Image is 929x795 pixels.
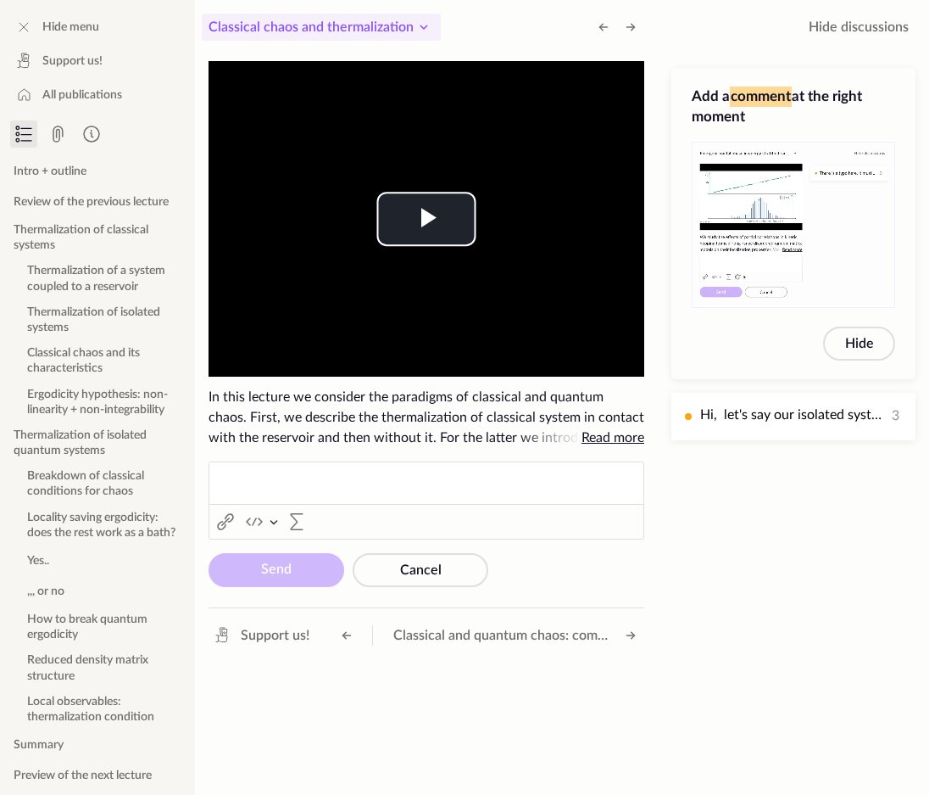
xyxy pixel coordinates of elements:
[387,622,644,649] button: Classical and quantum chaos: comparison
[353,553,488,587] button: Cancel
[400,563,442,577] span: Cancel
[209,61,644,377] div: Video Player
[42,53,103,70] span: Support us!
[671,393,915,440] button: Hi, let's say our isolated system is a 1-d harmonic oscillator with total energy $\hbar w$ . We w...
[205,622,316,649] a: Support us!
[209,553,344,587] button: Send
[202,14,441,41] button: Classical chaos and thermalization
[823,327,895,361] button: Hide
[209,387,644,448] span: In this lecture we consider the paradigms of classical and quantum chaos. First, we describe the ...
[209,20,414,34] span: Classical chaos and thermalization
[261,563,292,576] span: Send
[809,17,909,37] span: Hide discussions
[581,431,644,445] span: Read more
[241,625,309,646] span: Support us!
[730,87,792,107] span: comment
[700,405,885,426] p: Hi, let's say our isolated system is a 1-d harmonic oscillator with total energy $\hbar w$ . We w...
[692,87,895,127] h3: Add a at the right moment
[377,192,476,246] button: Play Video
[42,87,122,104] span: All publications
[393,625,612,646] span: Classical and quantum chaos: comparison
[42,19,99,36] span: Hide menu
